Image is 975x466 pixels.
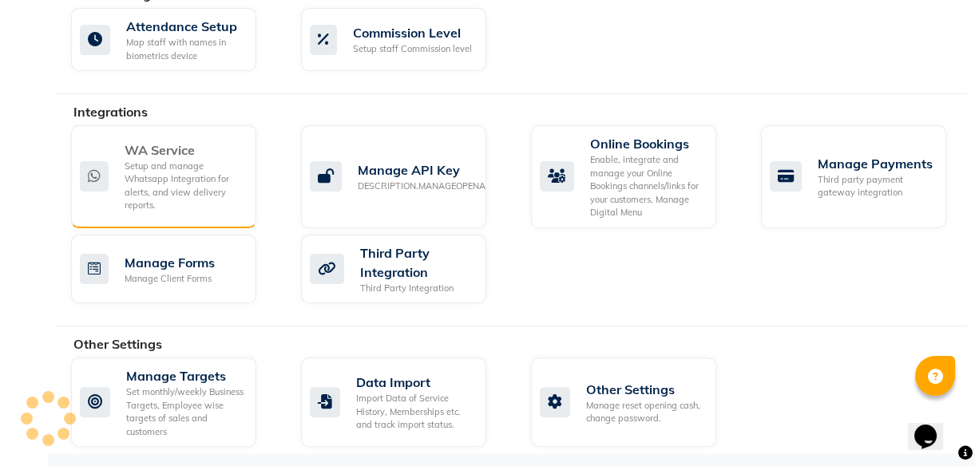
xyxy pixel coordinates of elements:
[360,282,474,295] div: Third Party Integration
[360,243,474,282] div: Third Party Integration
[301,8,507,71] a: Commission LevelSetup staff Commission level
[71,125,277,228] a: WA ServiceSetup and manage Whatsapp Integration for alerts, and view delivery reports.
[71,357,277,447] a: Manage TargetsSet monthly/weekly Business Targets, Employee wise targets of sales and customers
[590,134,704,153] div: Online Bookings
[358,160,493,180] div: Manage API Key
[761,125,967,228] a: Manage PaymentsThird party payment gateway integration
[356,392,474,432] div: Import Data of Service History, Memberships etc. and track import status.
[908,402,959,450] iframe: chat widget
[356,373,474,392] div: Data Import
[590,153,704,219] div: Enable, integrate and manage your Online Bookings channels/links for your customers. Manage Digit...
[531,125,737,228] a: Online BookingsEnable, integrate and manage your Online Bookings channels/links for your customer...
[353,42,472,56] div: Setup staff Commission level
[301,235,507,304] a: Third Party IntegrationThird Party Integration
[125,160,244,212] div: Setup and manage Whatsapp Integration for alerts, and view delivery reports.
[301,357,507,447] a: Data ImportImport Data of Service History, Memberships etc. and track import status.
[126,17,244,36] div: Attendance Setup
[126,366,244,385] div: Manage Targets
[531,357,737,447] a: Other SettingsManage reset opening cash, change password.
[353,23,472,42] div: Commission Level
[125,272,215,286] div: Manage Client Forms
[125,253,215,272] div: Manage Forms
[125,140,244,160] div: WA Service
[71,8,277,71] a: Attendance SetupMap staff with names in biometrics device
[71,235,277,304] a: Manage FormsManage Client Forms
[586,399,704,425] div: Manage reset opening cash, change password.
[126,36,244,62] div: Map staff with names in biometrics device
[301,125,507,228] a: Manage API KeyDESCRIPTION.MANAGEOPENAPI
[126,385,244,438] div: Set monthly/weekly Business Targets, Employee wise targets of sales and customers
[818,173,933,199] div: Third party payment gateway integration
[358,180,493,193] div: DESCRIPTION.MANAGEOPENAPI
[586,380,704,399] div: Other Settings
[818,154,933,173] div: Manage Payments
